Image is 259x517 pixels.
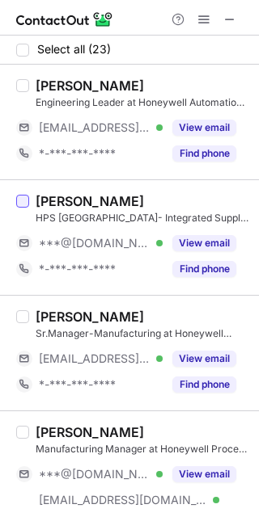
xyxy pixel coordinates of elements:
button: Reveal Button [172,466,236,482]
button: Reveal Button [172,120,236,136]
span: Select all (23) [37,43,111,56]
div: [PERSON_NAME] [36,424,144,440]
div: Sr.Manager-Manufacturing at Honeywell Automation India Limited [36,326,249,341]
div: HPS [GEOGRAPHIC_DATA]- Integrated Supply Chain Leader at Honeywell Process Solutions [36,211,249,225]
div: [PERSON_NAME] [36,78,144,94]
button: Reveal Button [172,145,236,162]
div: Engineering Leader at Honeywell Automation [DOMAIN_NAME]. [36,95,249,110]
span: ***@[DOMAIN_NAME] [39,236,151,250]
img: ContactOut v5.3.10 [16,10,113,29]
div: [PERSON_NAME] [36,309,144,325]
div: [PERSON_NAME] [36,193,144,209]
button: Reveal Button [172,351,236,367]
button: Reveal Button [172,376,236,393]
span: [EMAIL_ADDRESS][DOMAIN_NAME] [39,351,151,366]
span: ***@[DOMAIN_NAME] [39,467,151,481]
button: Reveal Button [172,235,236,251]
div: Manufacturing Manager at Honeywell Process Solutions [36,442,249,456]
span: [EMAIL_ADDRESS][DOMAIN_NAME] [39,493,207,507]
button: Reveal Button [172,261,236,277]
span: [EMAIL_ADDRESS][DOMAIN_NAME] [39,120,151,135]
